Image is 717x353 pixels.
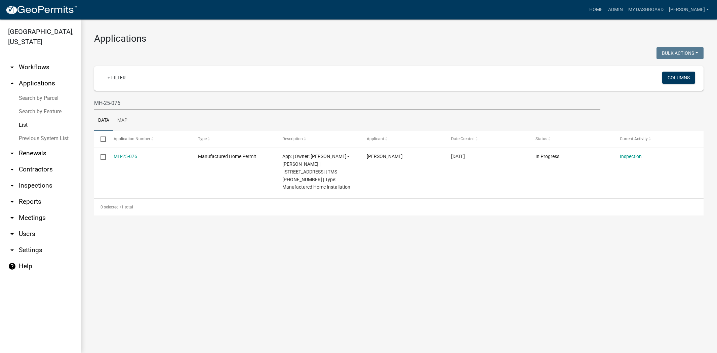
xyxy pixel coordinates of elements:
i: arrow_drop_down [8,230,16,238]
datatable-header-cell: Applicant [360,131,445,147]
i: arrow_drop_down [8,149,16,157]
span: Date Created [451,136,475,141]
a: MH-25-076 [114,154,137,159]
datatable-header-cell: Current Activity [613,131,698,147]
datatable-header-cell: Status [529,131,613,147]
span: In Progress [535,154,559,159]
i: help [8,262,16,270]
i: arrow_drop_down [8,165,16,173]
span: Applicant [367,136,384,141]
span: Current Activity [620,136,648,141]
span: Manufactured Home Permit [198,154,256,159]
a: + Filter [102,72,131,84]
datatable-header-cell: Select [94,131,107,147]
h3: Applications [94,33,704,44]
span: Status [535,136,547,141]
i: arrow_drop_down [8,198,16,206]
i: arrow_drop_down [8,214,16,222]
a: [PERSON_NAME] [666,3,712,16]
span: App: | Owner: Joshaua Kuder - HAMILTON CHERYL | 375 CEDAR CREST DR | TMS 023-00-02-040 | Type: Ma... [282,154,350,190]
a: Home [587,3,605,16]
i: arrow_drop_down [8,182,16,190]
datatable-header-cell: Application Number [107,131,191,147]
span: 0 selected / [101,205,121,209]
datatable-header-cell: Description [276,131,360,147]
a: My Dashboard [626,3,666,16]
button: Bulk Actions [656,47,704,59]
span: 06/11/2025 [451,154,465,159]
i: arrow_drop_down [8,63,16,71]
a: Admin [605,3,626,16]
i: arrow_drop_up [8,79,16,87]
span: Application Number [114,136,150,141]
div: 1 total [94,199,704,215]
a: Data [94,110,113,131]
button: Columns [662,72,695,84]
span: Description [282,136,303,141]
a: Inspection [620,154,642,159]
a: Map [113,110,131,131]
datatable-header-cell: Type [191,131,276,147]
i: arrow_drop_down [8,246,16,254]
datatable-header-cell: Date Created [445,131,529,147]
input: Search for applications [94,96,600,110]
span: Chelsea Aschbrenner [367,154,403,159]
span: Type [198,136,207,141]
